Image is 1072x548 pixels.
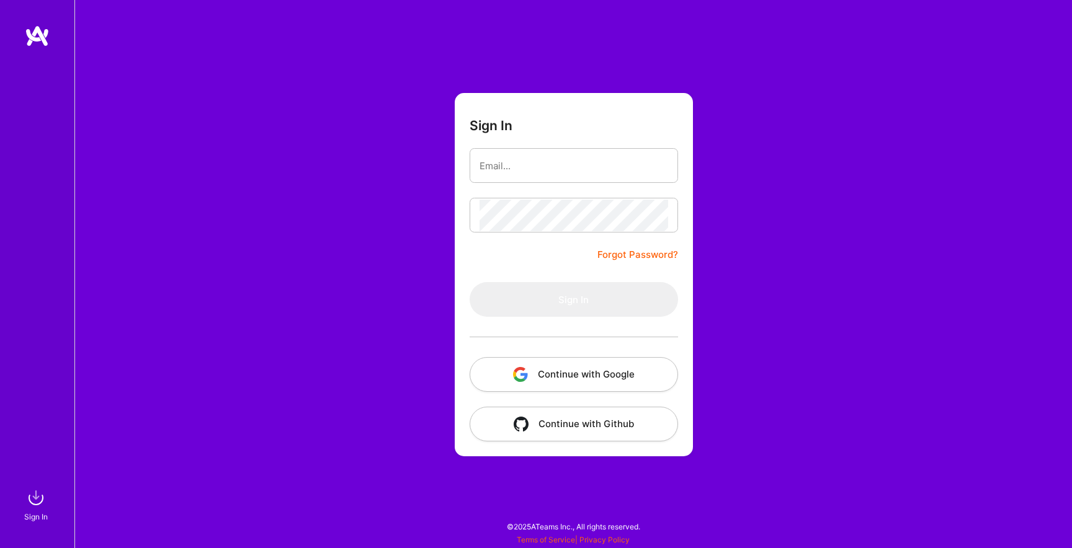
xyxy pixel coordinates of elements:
[25,25,50,47] img: logo
[579,535,630,544] a: Privacy Policy
[480,150,668,182] input: Email...
[517,535,575,544] a: Terms of Service
[470,118,512,133] h3: Sign In
[597,247,678,262] a: Forgot Password?
[513,367,528,382] img: icon
[470,282,678,317] button: Sign In
[24,510,48,523] div: Sign In
[517,535,630,544] span: |
[26,485,48,523] a: sign inSign In
[514,417,529,431] img: icon
[74,511,1072,542] div: © 2025 ATeams Inc., All rights reserved.
[24,485,48,510] img: sign in
[470,357,678,392] button: Continue with Google
[470,407,678,441] button: Continue with Github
